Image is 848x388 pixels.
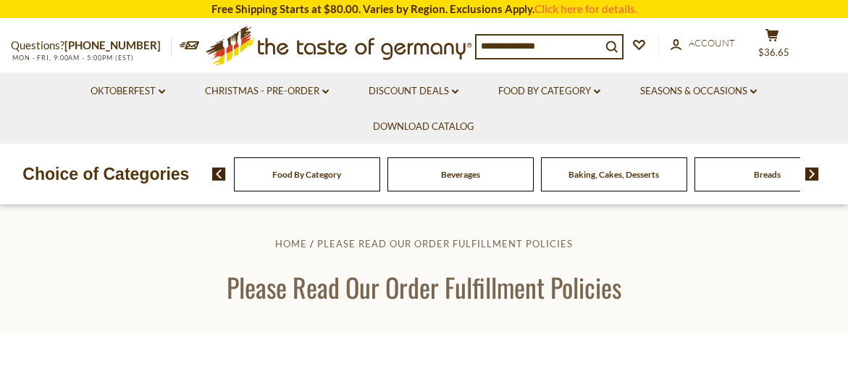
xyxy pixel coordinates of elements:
span: $36.65 [758,46,789,58]
a: Oktoberfest [91,83,165,99]
img: previous arrow [212,168,226,181]
a: Discount Deals [369,83,458,99]
a: Beverages [441,169,480,180]
a: Click here for details. [534,2,637,15]
a: Please Read Our Order Fulfillment Policies [317,238,573,249]
button: $36.65 [750,28,794,65]
a: Food By Category [272,169,341,180]
a: Food By Category [498,83,600,99]
a: Account [671,36,735,51]
h1: Please Read Our Order Fulfillment Policies [45,271,803,303]
a: Home [275,238,307,249]
a: Seasons & Occasions [640,83,757,99]
a: Christmas - PRE-ORDER [205,83,329,99]
a: [PHONE_NUMBER] [64,38,161,51]
img: next arrow [805,168,819,181]
span: MON - FRI, 9:00AM - 5:00PM (EST) [11,54,134,62]
a: Download Catalog [373,119,474,135]
span: Account [689,37,735,49]
a: Baking, Cakes, Desserts [568,169,659,180]
p: Questions? [11,36,172,55]
a: Breads [754,169,781,180]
